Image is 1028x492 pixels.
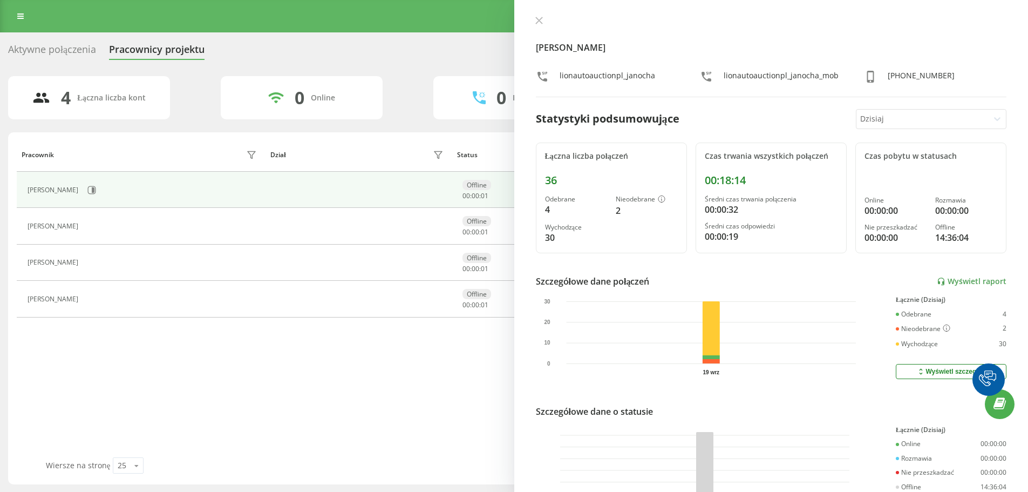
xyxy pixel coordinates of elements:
div: Odebrane [545,196,607,203]
div: Online [311,93,335,103]
div: Wychodzące [896,340,938,348]
a: Wyświetl raport [937,277,1006,286]
div: 00:00:32 [705,203,838,216]
div: 30 [999,340,1006,348]
div: Wyświetl szczegóły [916,367,985,376]
div: 4 [61,87,71,108]
div: 00:00:00 [864,231,927,244]
span: 01 [481,191,488,200]
div: 0 [295,87,304,108]
span: 00 [462,264,470,273]
span: 01 [481,300,488,309]
div: 14:36:04 [935,231,997,244]
div: Statystyki podsumowujące [536,111,679,127]
div: Łączna liczba kont [77,93,145,103]
text: 20 [544,319,550,325]
div: Nieodebrane [896,325,950,333]
div: Online [864,197,927,204]
span: 01 [481,264,488,273]
text: 30 [544,299,550,305]
div: 00:00:19 [705,230,838,243]
span: 00 [472,191,479,200]
div: : : [462,228,488,236]
div: Odebrane [896,311,931,318]
div: Rozmawia [935,197,997,204]
div: Rozmawia [896,455,932,462]
text: 10 [544,340,550,346]
div: Offline [462,216,491,226]
div: 00:00:00 [981,455,1006,462]
div: 0 [496,87,506,108]
div: Offline [935,224,997,231]
div: 00:18:14 [705,174,838,187]
div: [PERSON_NAME] [28,295,81,303]
div: [PERSON_NAME] [28,259,81,266]
div: 4 [1003,311,1006,318]
span: 00 [462,300,470,309]
div: Offline [462,289,491,299]
div: 00:00:00 [935,204,997,217]
span: 00 [472,300,479,309]
div: : : [462,301,488,309]
div: [PHONE_NUMBER] [888,70,955,86]
div: Szczegółowe dane połączeń [536,275,650,288]
div: 2 [616,204,678,217]
div: 36 [545,174,678,187]
div: Offline [462,180,491,190]
div: Czas trwania wszystkich połączeń [705,152,838,161]
span: 00 [472,227,479,237]
div: Dział [270,151,285,159]
span: 00 [462,191,470,200]
div: 30 [545,231,607,244]
div: [PERSON_NAME] [28,186,81,194]
div: Wychodzące [545,224,607,231]
div: Nieodebrane [616,196,678,204]
div: Średni czas trwania połączenia [705,196,838,203]
div: Szczegółowe dane o statusie [536,405,653,418]
span: 00 [462,227,470,237]
div: Rozmawiają [513,93,556,103]
button: Wyświetl szczegóły [896,364,1006,379]
div: Status [457,151,478,159]
div: Nie przeszkadzać [864,224,927,231]
div: Offline [896,483,921,491]
span: Wiersze na stronę [46,460,110,470]
div: 2 [1003,325,1006,333]
div: Czas pobytu w statusach [864,152,997,161]
div: Nie przeszkadzać [896,469,954,476]
div: : : [462,192,488,200]
div: Online [896,440,921,448]
div: : : [462,265,488,273]
div: lionautoauctionpl_janocha_mob [724,70,839,86]
span: 01 [481,227,488,237]
text: 19 wrz [703,369,719,375]
div: Łącznie (Dzisiaj) [896,296,1006,304]
div: Średni czas odpowiedzi [705,223,838,230]
div: Aktywne połączenia [8,44,96,60]
text: 0 [547,361,550,367]
div: 00:00:00 [981,440,1006,448]
div: 00:00:00 [864,204,927,217]
div: 4 [545,203,607,216]
div: [PERSON_NAME] [28,223,81,230]
div: Offline [462,253,491,263]
div: Łącznie (Dzisiaj) [896,426,1006,434]
div: 25 [118,460,126,471]
span: 00 [472,264,479,273]
div: lionautoauctionpl_janocha [560,70,655,86]
div: 14:36:04 [981,483,1006,491]
div: Pracownicy projektu [109,44,205,60]
div: Łączna liczba połączeń [545,152,678,161]
div: Pracownik [22,151,54,159]
h4: [PERSON_NAME] [536,41,1007,54]
div: 00:00:00 [981,469,1006,476]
